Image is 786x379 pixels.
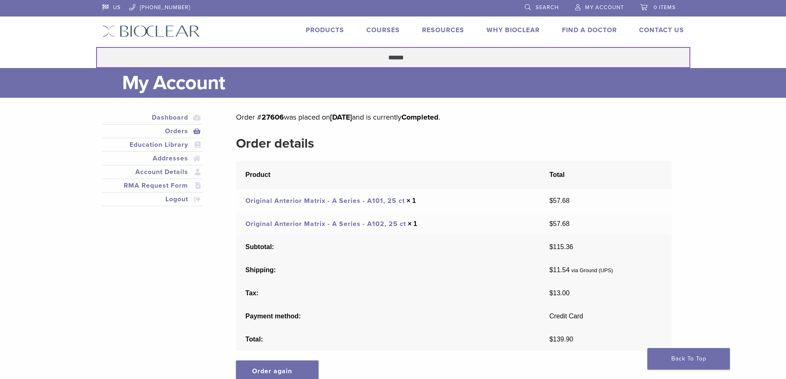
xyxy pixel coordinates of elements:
[422,26,464,34] a: Resources
[330,113,352,122] mark: [DATE]
[549,197,569,204] bdi: 57.68
[647,348,730,370] a: Back To Top
[236,305,540,328] th: Payment method:
[486,26,540,34] a: Why Bioclear
[245,197,405,205] a: Original Anterior Matrix - A Series - A101, 25 ct
[654,4,676,11] span: 0 items
[549,336,553,343] span: $
[262,113,284,122] mark: 27606
[549,197,553,204] span: $
[104,194,201,204] a: Logout
[104,140,201,150] a: Education Library
[585,4,624,11] span: My Account
[104,153,201,163] a: Addresses
[549,243,573,250] span: 115.36
[104,181,201,191] a: RMA Request Form
[540,305,672,328] td: Credit Card
[104,113,201,122] a: Dashboard
[408,220,417,227] strong: × 1
[236,161,540,189] th: Product
[571,267,613,273] small: via Ground (UPS)
[562,26,617,34] a: Find A Doctor
[122,68,684,98] h1: My Account
[236,328,540,351] th: Total:
[236,259,540,282] th: Shipping:
[102,111,203,216] nav: Account pages
[540,161,672,189] th: Total
[306,26,344,34] a: Products
[104,167,201,177] a: Account Details
[549,290,569,297] span: 13.00
[236,134,671,153] h2: Order details
[236,282,540,305] th: Tax:
[639,26,684,34] a: Contact Us
[549,220,553,227] span: $
[406,197,416,204] strong: × 1
[366,26,400,34] a: Courses
[549,336,573,343] span: 139.90
[104,126,201,136] a: Orders
[549,266,569,273] span: 11.54
[401,113,439,122] mark: Completed
[549,243,553,250] span: $
[549,290,553,297] span: $
[549,220,569,227] bdi: 57.68
[549,266,553,273] span: $
[236,235,540,259] th: Subtotal:
[236,111,671,123] p: Order # was placed on and is currently .
[536,4,559,11] span: Search
[245,220,406,228] a: Original Anterior Matrix - A Series - A102, 25 ct
[102,25,200,37] img: Bioclear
